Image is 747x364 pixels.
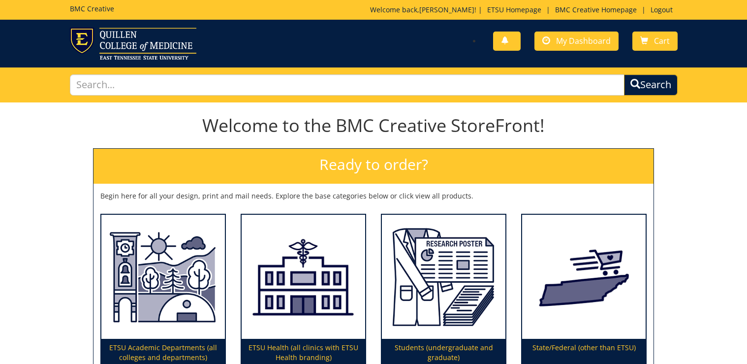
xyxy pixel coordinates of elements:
[382,215,505,339] img: Students (undergraduate and graduate)
[522,215,646,339] img: State/Federal (other than ETSU)
[93,149,654,184] h2: Ready to order?
[556,35,611,46] span: My Dashboard
[242,215,365,339] img: ETSU Health (all clinics with ETSU Health branding)
[100,191,647,201] p: Begin here for all your design, print and mail needs. Explore the base categories below or click ...
[654,35,670,46] span: Cart
[624,74,678,96] button: Search
[101,215,225,339] img: ETSU Academic Departments (all colleges and departments)
[534,32,619,51] a: My Dashboard
[646,5,678,14] a: Logout
[70,74,624,96] input: Search...
[550,5,642,14] a: BMC Creative Homepage
[632,32,678,51] a: Cart
[70,28,196,60] img: ETSU logo
[70,5,114,12] h5: BMC Creative
[370,5,678,15] p: Welcome back, ! | | |
[482,5,546,14] a: ETSU Homepage
[93,116,654,135] h1: Welcome to the BMC Creative StoreFront!
[419,5,474,14] a: [PERSON_NAME]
